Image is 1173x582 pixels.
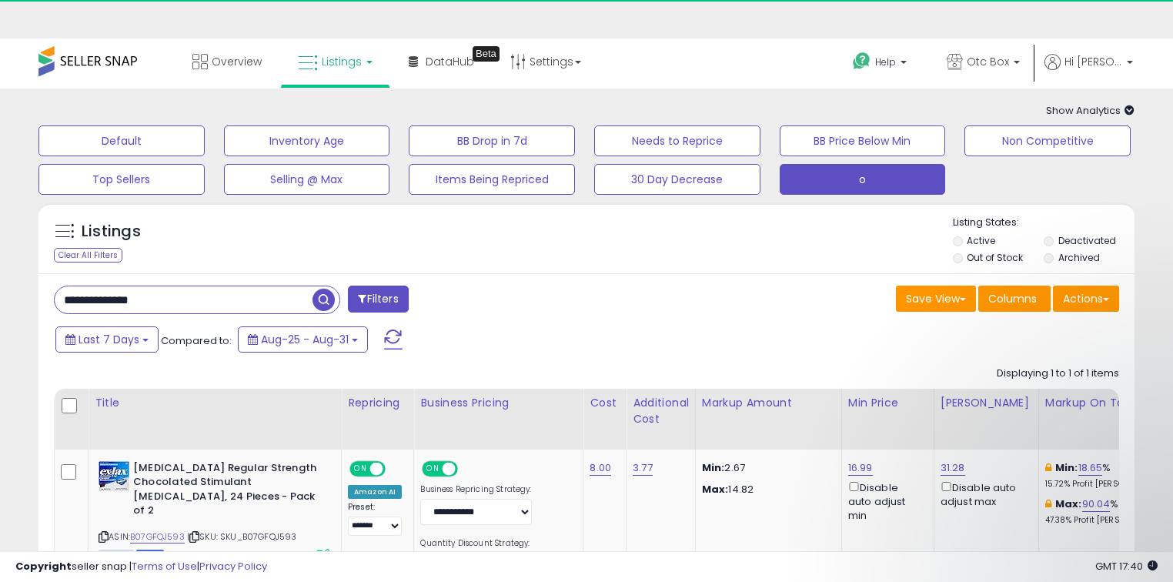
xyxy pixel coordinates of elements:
[456,462,480,475] span: OFF
[780,164,946,195] button: o
[187,530,297,543] span: | SKU: SKU_B07GFQJ593
[1058,234,1116,247] label: Deactivated
[997,366,1119,381] div: Displaying 1 to 1 of 1 items
[224,164,390,195] button: Selling @ Max
[941,395,1032,411] div: [PERSON_NAME]
[136,550,164,563] span: FBM
[99,550,134,563] span: All listings currently available for purchase on Amazon
[1044,54,1133,89] a: Hi [PERSON_NAME]
[79,332,139,347] span: Last 7 Days
[848,395,927,411] div: Min Price
[702,482,729,497] strong: Max:
[1045,461,1173,490] div: %
[1064,54,1122,69] span: Hi [PERSON_NAME]
[964,125,1131,156] button: Non Competitive
[633,460,653,476] a: 3.77
[1046,103,1135,118] span: Show Analytics
[130,530,185,544] a: B07GFQJ593
[420,395,576,411] div: Business Pricing
[941,460,965,476] a: 31.28
[848,460,873,476] a: 16.99
[473,46,500,62] div: Tooltip anchor
[702,483,830,497] p: 14.82
[420,538,532,549] label: Quantity Discount Strategy:
[840,40,922,88] a: Help
[978,286,1051,312] button: Columns
[967,251,1023,264] label: Out of Stock
[238,326,368,353] button: Aug-25 - Aug-31
[594,125,760,156] button: Needs to Reprice
[261,332,349,347] span: Aug-25 - Aug-31
[1053,286,1119,312] button: Actions
[702,395,835,411] div: Markup Amount
[348,395,407,411] div: Repricing
[426,54,474,69] span: DataHub
[633,395,689,427] div: Additional Cost
[181,38,273,85] a: Overview
[286,38,384,85] a: Listings
[988,291,1037,306] span: Columns
[82,221,141,242] h5: Listings
[383,462,408,475] span: OFF
[54,248,122,263] div: Clear All Filters
[590,460,611,476] a: 8.00
[1078,460,1103,476] a: 18.65
[590,395,620,411] div: Cost
[351,462,370,475] span: ON
[132,559,197,574] a: Terms of Use
[348,286,408,313] button: Filters
[780,125,946,156] button: BB Price Below Min
[499,38,593,85] a: Settings
[38,164,205,195] button: Top Sellers
[594,164,760,195] button: 30 Day Decrease
[852,52,871,71] i: Get Help
[55,326,159,353] button: Last 7 Days
[397,38,486,85] a: DataHub
[702,460,725,475] strong: Min:
[1058,251,1100,264] label: Archived
[420,484,532,495] label: Business Repricing Strategy:
[348,485,402,499] div: Amazon AI
[95,395,335,411] div: Title
[848,479,922,523] div: Disable auto adjust min
[424,462,443,475] span: ON
[702,461,830,475] p: 2.67
[161,333,232,348] span: Compared to:
[896,286,976,312] button: Save View
[15,559,72,574] strong: Copyright
[409,164,575,195] button: Items Being Repriced
[935,38,1031,89] a: Otc Box
[967,54,1009,69] span: Otc Box
[212,54,262,69] span: Overview
[953,216,1135,230] p: Listing States:
[967,234,995,247] label: Active
[875,55,896,69] span: Help
[99,461,129,491] img: 51OIpG34fOL._SL40_.jpg
[38,125,205,156] button: Default
[133,461,320,522] b: [MEDICAL_DATA] Regular Strength Chocolated Stimulant [MEDICAL_DATA], 24 Pieces - Pack of 2
[322,54,362,69] span: Listings
[1055,460,1078,475] b: Min:
[224,125,390,156] button: Inventory Age
[409,125,575,156] button: BB Drop in 7d
[15,560,267,574] div: seller snap | |
[348,502,402,537] div: Preset:
[199,559,267,574] a: Privacy Policy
